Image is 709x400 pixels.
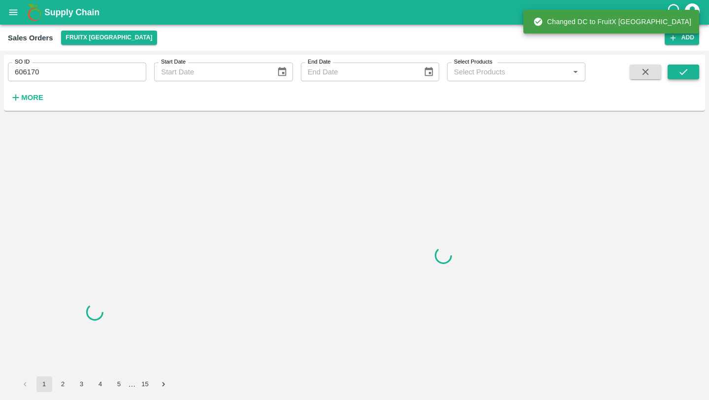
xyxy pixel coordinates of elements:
[301,63,416,81] input: End Date
[36,376,52,392] button: page 1
[533,13,691,31] div: Changed DC to FruitX [GEOGRAPHIC_DATA]
[21,94,43,101] strong: More
[569,66,582,78] button: Open
[44,7,99,17] b: Supply Chain
[16,376,173,392] nav: pagination navigation
[273,63,291,81] button: Choose date
[93,376,108,392] button: Go to page 4
[44,5,666,19] a: Supply Chain
[137,376,153,392] button: Go to page 15
[74,376,90,392] button: Go to page 3
[25,2,44,22] img: logo
[308,58,330,66] label: End Date
[419,63,438,81] button: Choose date
[8,32,53,44] div: Sales Orders
[454,58,492,66] label: Select Products
[450,66,566,78] input: Select Products
[156,376,171,392] button: Go to next page
[111,376,127,392] button: Go to page 5
[15,58,30,66] label: SO ID
[129,379,136,390] div: …
[154,63,269,81] input: Start Date
[161,58,186,66] label: Start Date
[61,31,158,45] button: Select DC
[8,63,146,81] input: Enter SO ID
[666,3,683,21] div: customer-support
[665,31,699,45] button: Add
[2,1,25,24] button: open drawer
[55,376,71,392] button: Go to page 2
[683,2,701,23] div: account of current user
[8,89,46,106] button: More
